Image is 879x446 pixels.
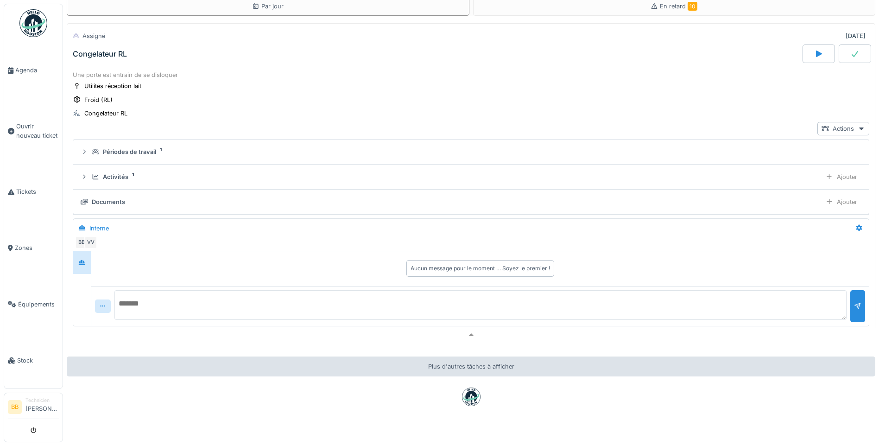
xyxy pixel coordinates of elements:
li: BB [8,400,22,414]
span: 10 [688,2,697,11]
a: Agenda [4,42,63,98]
div: Ajouter [822,195,861,209]
div: Plus d'autres tâches à afficher [67,357,875,376]
div: Interne [89,224,109,233]
div: Utilités réception lait [84,82,141,90]
summary: Périodes de travail1 [77,143,865,160]
summary: DocumentsAjouter [77,193,865,210]
a: Ouvrir nouveau ticket [4,98,63,164]
span: Zones [15,243,59,252]
div: VV [84,236,97,249]
div: Une porte est entrain de se disloquer [73,70,869,79]
div: Technicien [25,397,59,404]
div: Congelateur RL [73,50,127,58]
div: Ajouter [822,170,861,184]
div: Aucun message pour le moment … Soyez le premier ! [411,264,550,273]
span: En retard [660,3,697,10]
img: Badge_color-CXgf-gQk.svg [19,9,47,37]
span: Agenda [15,66,59,75]
div: Congelateur RL [84,109,127,118]
span: Équipements [18,300,59,309]
a: Équipements [4,276,63,332]
a: Tickets [4,164,63,220]
summary: Activités1Ajouter [77,168,865,185]
span: Stock [17,356,59,365]
li: [PERSON_NAME] [25,397,59,417]
div: Froid (RL) [84,96,113,104]
span: Tickets [16,187,59,196]
div: BB [75,236,88,249]
div: Assigné [82,32,105,40]
div: Actions [817,122,869,135]
span: Ouvrir nouveau ticket [16,122,59,140]
a: BB Technicien[PERSON_NAME] [8,397,59,419]
div: Par jour [252,2,284,11]
a: Stock [4,332,63,389]
a: Zones [4,220,63,276]
div: Périodes de travail [103,147,156,156]
div: Documents [92,198,125,206]
div: Activités [103,172,128,181]
img: badge-BVDL4wpA.svg [462,388,481,406]
div: [DATE] [846,32,866,40]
